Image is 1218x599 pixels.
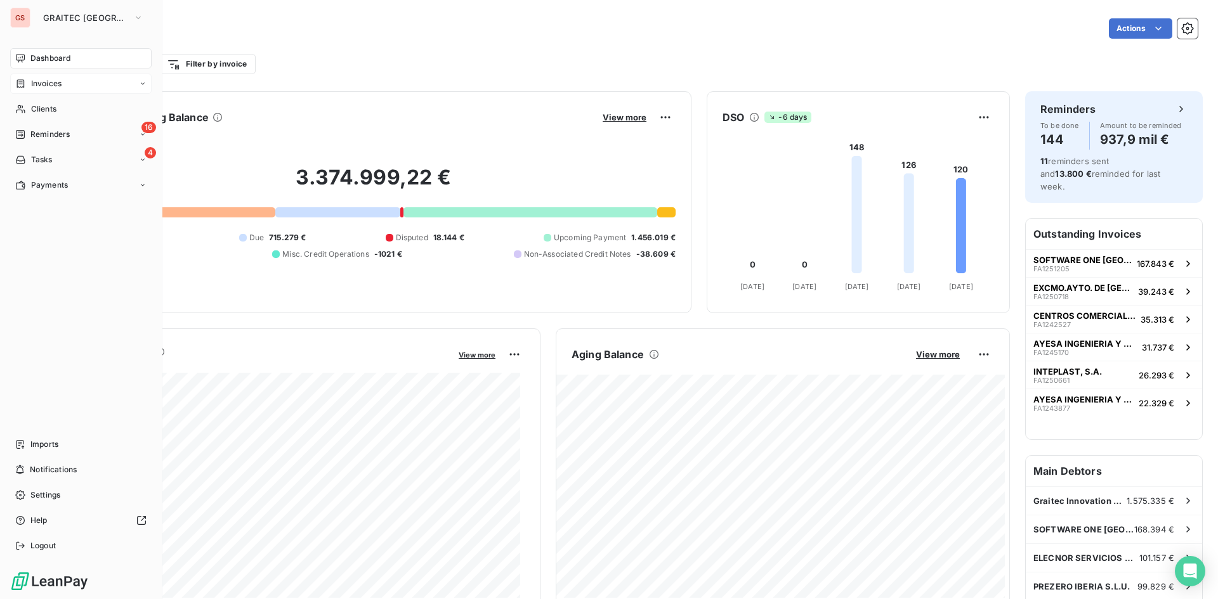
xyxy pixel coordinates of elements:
button: AYESA INGENIERIA Y ARQUITECTURA S.A.FA124387722.329 € [1026,389,1202,416]
h6: Aging Balance [572,347,644,362]
span: Logout [30,540,56,551]
span: Reminders [30,129,70,140]
button: View more [912,349,964,360]
span: ELECNOR SERVICIOS Y PROYECTOS,S.A.U. [1033,553,1139,563]
span: 26.293 € [1139,370,1174,380]
span: Amount to be reminded [1100,122,1182,129]
span: PREZERO IBERIA S.L.U. [1033,581,1130,591]
span: Non-Associated Credit Notes [524,248,631,260]
span: Tasks [31,154,53,165]
button: AYESA INGENIERIA Y ARQUITECTURA S.A.FA124517031.737 € [1026,333,1202,361]
span: Due [249,232,264,243]
span: 35.313 € [1141,314,1174,325]
span: -1021 € [374,248,402,260]
h2: 3.374.999,22 € [72,165,676,203]
span: 1.575.335 € [1127,496,1174,506]
span: 99.829 € [1137,581,1174,591]
h6: Reminders [1040,101,1096,117]
span: FA1245170 [1033,349,1069,356]
span: View more [603,112,646,122]
span: View more [459,351,495,359]
span: FA1250661 [1033,377,1070,384]
span: Notifications [30,464,77,475]
span: 16 [141,122,156,133]
span: CENTROS COMERCIALES CARREFOUR SA [1033,311,1136,321]
button: CENTROS COMERCIALES CARREFOUR SAFA124252735.313 € [1026,305,1202,333]
span: FA1251205 [1033,265,1070,273]
span: AYESA INGENIERIA Y ARQUITECTURA S.A. [1033,338,1137,349]
button: EXCMO.AYTO. DE [GEOGRAPHIC_DATA][PERSON_NAME]FA125071839.243 € [1026,277,1202,305]
span: Dashboard [30,53,70,64]
h6: DSO [723,110,744,125]
span: reminders sent and reminded for last week. [1040,156,1160,191]
span: Graitec Innovation SAS [1033,496,1127,506]
span: SOFTWARE ONE [GEOGRAPHIC_DATA], S.A. [1033,255,1132,265]
span: 22.329 € [1139,398,1174,408]
span: 167.843 € [1137,259,1174,269]
span: GRAITEC [GEOGRAPHIC_DATA] [43,13,128,23]
button: Actions [1109,18,1172,39]
span: FA1243877 [1033,404,1070,412]
div: GS [10,8,30,28]
span: 1.456.019 € [631,232,676,243]
a: Help [10,510,152,531]
span: Imports [30,439,58,450]
span: 18.144 € [433,232,464,243]
a: Dashboard [10,48,152,68]
span: View more [916,349,960,359]
span: Misc. Credit Operations [282,248,369,260]
span: INTEPLAST, S.A. [1033,366,1102,377]
tspan: [DATE] [740,282,764,291]
button: View more [599,112,650,123]
span: 715.279 € [269,232,306,243]
span: EXCMO.AYTO. DE [GEOGRAPHIC_DATA][PERSON_NAME] [1033,283,1133,293]
img: Logo LeanPay [10,571,89,591]
span: 4 [145,147,156,158]
h4: 144 [1040,129,1079,150]
span: FA1250718 [1033,293,1069,300]
div: Open Intercom Messenger [1175,556,1205,586]
a: Imports [10,434,152,454]
span: -38.609 € [636,248,676,260]
h4: 937,9 mil € [1100,129,1182,150]
span: Payments [31,179,68,191]
a: Payments [10,175,152,195]
button: View more [455,349,499,360]
span: AYESA INGENIERIA Y ARQUITECTURA S.A. [1033,394,1134,404]
span: 11 [1040,156,1048,166]
a: Settings [10,485,152,505]
tspan: [DATE] [949,282,973,291]
h6: Main Debtors [1026,456,1202,486]
span: Upcoming Payment [554,232,626,243]
button: INTEPLAST, S.A.FA125066126.293 € [1026,361,1202,389]
span: Invoices [31,78,62,89]
span: To be done [1040,122,1079,129]
tspan: [DATE] [897,282,921,291]
span: Monthly Revenue [72,359,450,373]
span: FA1242527 [1033,321,1071,328]
tspan: [DATE] [845,282,869,291]
span: Disputed [396,232,428,243]
span: 13.800 € [1055,169,1091,179]
span: -6 days [764,112,811,123]
span: Settings [30,489,60,501]
span: 101.157 € [1139,553,1174,563]
tspan: [DATE] [792,282,816,291]
span: 39.243 € [1138,287,1174,297]
span: Clients [31,103,56,115]
span: 31.737 € [1142,342,1174,352]
h6: Outstanding Invoices [1026,219,1202,249]
a: 4Tasks [10,150,152,170]
span: Help [30,515,48,526]
span: SOFTWARE ONE [GEOGRAPHIC_DATA], S.A. [1033,524,1134,534]
a: Clients [10,99,152,119]
button: Filter by invoice [159,54,255,74]
button: SOFTWARE ONE [GEOGRAPHIC_DATA], S.A.FA1251205167.843 € [1026,249,1202,277]
span: 168.394 € [1134,524,1174,534]
a: Invoices [10,74,152,94]
a: 16Reminders [10,124,152,145]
